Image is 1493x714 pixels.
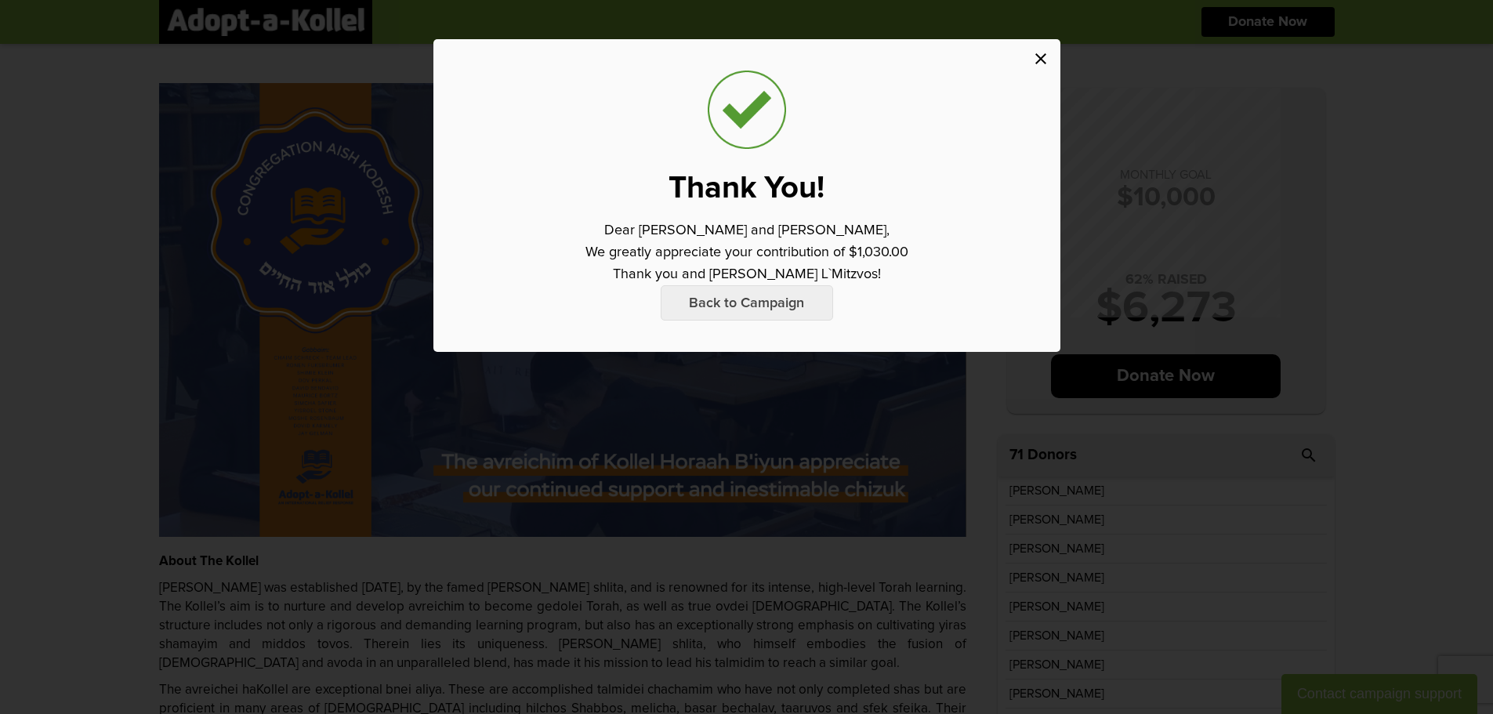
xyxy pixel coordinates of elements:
p: Thank you and [PERSON_NAME] L`Mitzvos! [613,263,881,285]
p: Dear [PERSON_NAME] and [PERSON_NAME], [604,219,890,241]
p: Thank You! [669,172,824,204]
p: Back to Campaign [661,285,833,321]
p: We greatly appreciate your contribution of $1,030.00 [585,241,908,263]
img: check_trans_bg.png [708,71,786,149]
i: close [1031,49,1050,68]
